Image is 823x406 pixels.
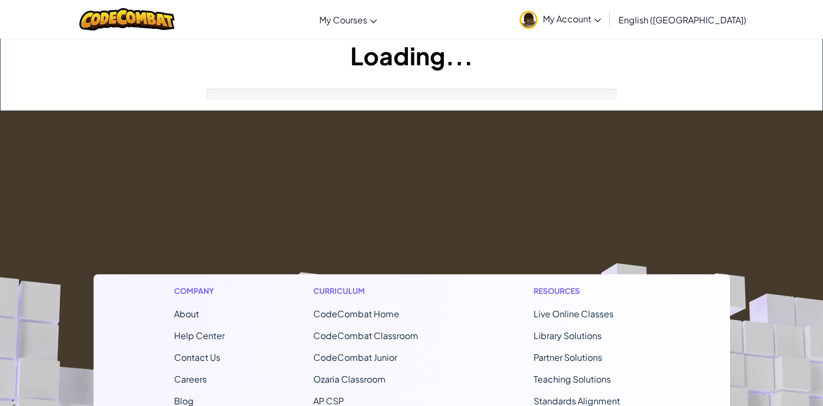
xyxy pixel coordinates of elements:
[534,308,614,319] a: Live Online Classes
[519,11,537,29] img: avatar
[514,2,607,36] a: My Account
[314,5,382,34] a: My Courses
[174,373,207,385] a: Careers
[543,13,601,24] span: My Account
[1,39,822,72] h1: Loading...
[534,352,602,363] a: Partner Solutions
[613,5,752,34] a: English ([GEOGRAPHIC_DATA])
[313,373,386,385] a: Ozaria Classroom
[618,14,746,26] span: English ([GEOGRAPHIC_DATA])
[313,285,445,297] h1: Curriculum
[174,285,225,297] h1: Company
[313,330,418,341] a: CodeCombat Classroom
[319,14,367,26] span: My Courses
[79,8,175,30] img: CodeCombat logo
[534,373,611,385] a: Teaching Solutions
[534,285,649,297] h1: Resources
[174,352,220,363] span: Contact Us
[313,308,399,319] span: CodeCombat Home
[174,308,199,319] a: About
[313,352,397,363] a: CodeCombat Junior
[174,330,225,341] a: Help Center
[534,330,602,341] a: Library Solutions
